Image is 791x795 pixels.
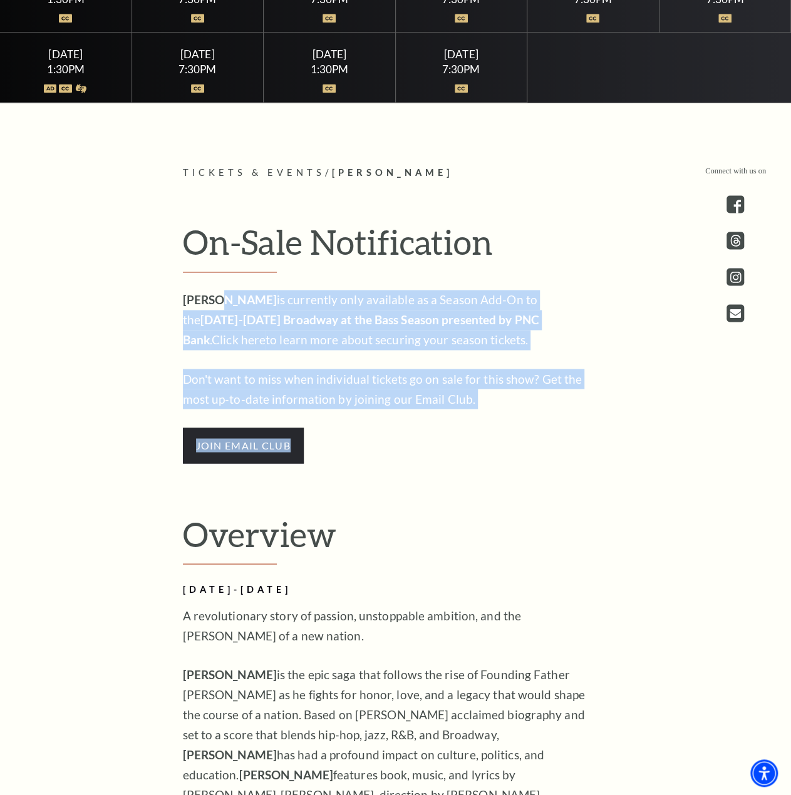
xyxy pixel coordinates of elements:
[410,64,512,74] div: 7:30PM
[726,195,744,213] a: facebook - open in a new tab
[183,667,277,681] strong: [PERSON_NAME]
[726,268,744,285] a: instagram - open in a new tab
[726,232,744,249] a: threads.com - open in a new tab
[705,165,766,177] p: Connect with us on
[183,605,590,645] p: A revolutionary story of passion, unstoppable ambition, and the [PERSON_NAME] of a new nation.
[212,332,266,347] a: Click here to learn more about securing your season tickets
[183,165,609,181] p: /
[147,48,248,61] div: [DATE]
[183,222,609,273] h2: On-Sale Notification
[183,582,590,597] h2: [DATE]-[DATE]
[183,513,609,565] h2: Overview
[279,64,380,74] div: 1:30PM
[183,312,539,347] strong: [DATE]-[DATE] Broadway at the Bass Season presented by PNC Bank
[183,747,277,761] strong: [PERSON_NAME]
[183,437,304,451] a: join email club
[15,64,116,74] div: 1:30PM
[410,48,512,61] div: [DATE]
[726,304,744,322] a: Open this option - open in a new tab
[183,292,277,307] strong: [PERSON_NAME]
[15,48,116,61] div: [DATE]
[183,428,304,463] span: join email club
[750,759,778,787] div: Accessibility Menu
[183,167,325,178] span: Tickets & Events
[331,167,452,178] span: [PERSON_NAME]
[183,369,590,409] p: Don't want to miss when individual tickets go on sale for this show? Get the most up-to-date info...
[239,767,333,781] strong: [PERSON_NAME]
[147,64,248,74] div: 7:30PM
[183,290,590,350] p: is currently only available as a Season Add-On to the . to learn more about securing your season ...
[279,48,380,61] div: [DATE]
